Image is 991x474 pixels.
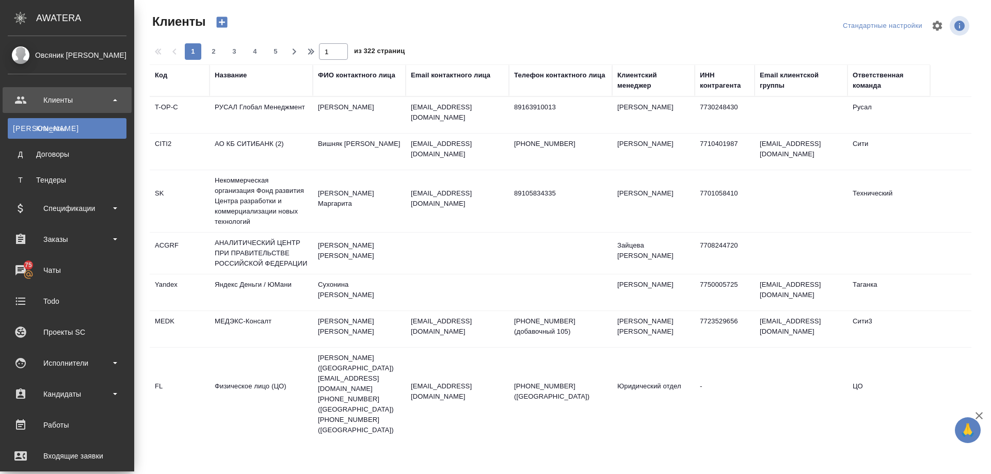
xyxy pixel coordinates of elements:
p: [EMAIL_ADDRESS][DOMAIN_NAME] [411,188,504,209]
td: - [695,376,755,412]
div: split button [840,18,925,34]
td: МЕДЭКС-Консалт [210,311,313,347]
td: Некоммерческая организация Фонд развития Центра разработки и коммерциализации новых технологий [210,170,313,232]
td: РУСАЛ Глобал Менеджмент [210,97,313,133]
td: АНАЛИТИЧЕСКИЙ ЦЕНТР ПРИ ПРАВИТЕЛЬСТВЕ РОССИЙСКОЙ ФЕДЕРАЦИИ [210,233,313,274]
span: Настроить таблицу [925,13,950,38]
td: [PERSON_NAME] [PERSON_NAME] [313,235,406,271]
p: [PHONE_NUMBER] [514,139,607,149]
td: CITI2 [150,134,210,170]
div: Todo [8,293,126,309]
div: ИНН контрагента [700,70,749,91]
td: T-OP-C [150,97,210,133]
a: 75Чаты [3,257,132,283]
td: [EMAIL_ADDRESS][DOMAIN_NAME] [755,311,848,347]
td: Физическое лицо (ЦО) [210,376,313,412]
span: 🙏 [959,419,977,441]
td: [PERSON_NAME] [PERSON_NAME] [612,311,695,347]
td: ACGRF [150,235,210,271]
div: Телефон контактного лица [514,70,605,80]
div: Работы [8,417,126,433]
span: 3 [226,46,243,57]
p: [PHONE_NUMBER] ([GEOGRAPHIC_DATA]) [514,381,607,402]
div: ФИО контактного лица [318,70,395,80]
td: Таганка [848,274,930,310]
div: Ответственная команда [853,70,925,91]
div: Клиенты [8,92,126,108]
div: Чаты [8,263,126,278]
span: 75 [19,260,38,270]
td: [PERSON_NAME] [313,97,406,133]
td: MEDK [150,311,210,347]
a: Проекты SC [3,319,132,345]
button: 4 [247,43,263,60]
a: [PERSON_NAME]Клиенты [8,118,126,139]
div: AWATERA [36,8,134,28]
div: Тендеры [13,175,121,185]
td: ЦО [848,376,930,412]
td: [PERSON_NAME] [612,97,695,133]
div: Спецификации [8,201,126,216]
td: [PERSON_NAME] Маргарита [313,183,406,219]
a: Todo [3,288,132,314]
button: 🙏 [955,417,981,443]
div: Клиенты [13,123,121,134]
td: [PERSON_NAME] [PERSON_NAME] [313,311,406,347]
td: [PERSON_NAME] [612,183,695,219]
a: Входящие заявки [3,443,132,469]
td: 7750005725 [695,274,755,310]
button: Создать [210,13,234,31]
td: Технический [848,183,930,219]
td: [PERSON_NAME] [612,134,695,170]
td: Yandex [150,274,210,310]
div: Email контактного лица [411,70,490,80]
td: SK [150,183,210,219]
p: 89105834335 [514,188,607,199]
td: [PERSON_NAME] ([GEOGRAPHIC_DATA]) [EMAIL_ADDRESS][DOMAIN_NAME] [PHONE_NUMBER] ([GEOGRAPHIC_DATA])... [313,348,406,440]
div: Овсяник [PERSON_NAME] [8,50,126,61]
p: [EMAIL_ADDRESS][DOMAIN_NAME] [411,316,504,337]
div: Кандидаты [8,386,126,402]
p: 89163910013 [514,102,607,112]
button: 5 [267,43,284,60]
span: Посмотреть информацию [950,16,971,36]
div: Входящие заявки [8,448,126,464]
span: 2 [205,46,222,57]
span: Клиенты [150,13,205,30]
div: Email клиентской группы [760,70,842,91]
td: 7730248430 [695,97,755,133]
span: 4 [247,46,263,57]
td: [PERSON_NAME] [612,274,695,310]
td: Вишняк [PERSON_NAME] [313,134,406,170]
td: Русал [848,97,930,133]
td: Зайцева [PERSON_NAME] [612,235,695,271]
td: 7710401987 [695,134,755,170]
div: Клиентский менеджер [617,70,690,91]
td: АО КБ СИТИБАНК (2) [210,134,313,170]
p: [EMAIL_ADDRESS][DOMAIN_NAME] [411,381,504,402]
a: ДДоговоры [8,144,126,165]
div: Код [155,70,167,80]
td: Яндекс Деньги / ЮМани [210,274,313,310]
p: [PHONE_NUMBER] (добавочный 105) [514,316,607,337]
td: Сити3 [848,311,930,347]
div: Исполнители [8,355,126,371]
button: 3 [226,43,243,60]
td: 7708244720 [695,235,755,271]
div: Название [215,70,247,80]
td: 7723529656 [695,311,755,347]
p: [EMAIL_ADDRESS][DOMAIN_NAME] [411,102,504,123]
a: ТТендеры [8,170,126,190]
td: Сити [848,134,930,170]
div: Заказы [8,232,126,247]
td: Юридический отдел [612,376,695,412]
td: Сухонина [PERSON_NAME] [313,274,406,310]
td: [EMAIL_ADDRESS][DOMAIN_NAME] [755,274,848,310]
span: из 322 страниц [354,45,405,60]
div: Проекты SC [8,324,126,340]
button: 2 [205,43,222,60]
td: [EMAIL_ADDRESS][DOMAIN_NAME] [755,134,848,170]
div: Договоры [13,149,121,159]
p: [EMAIL_ADDRESS][DOMAIN_NAME] [411,139,504,159]
td: FL [150,376,210,412]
